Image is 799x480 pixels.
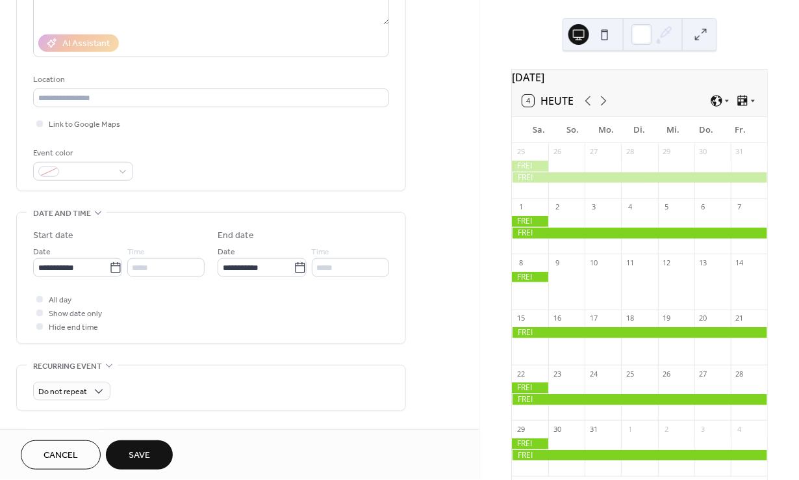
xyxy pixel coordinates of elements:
div: Location [33,73,387,87]
div: 23 [552,369,562,379]
div: 18 [625,313,635,323]
button: Save [106,440,173,470]
div: 3 [589,202,598,212]
div: Sa. [522,117,556,143]
div: 2 [552,202,562,212]
div: Mi. [656,117,690,143]
div: 17 [589,313,598,323]
div: 16 [552,313,562,323]
span: Do not repeat [38,385,87,400]
div: 11 [625,258,635,267]
span: Time [127,246,146,260]
div: 26 [662,369,672,379]
div: 20 [698,313,708,323]
div: 29 [516,424,526,434]
div: 25 [516,147,526,157]
button: 4Heute [518,92,578,110]
div: Start date [33,229,73,243]
div: 29 [662,147,672,157]
div: FREI [512,438,548,449]
div: 5 [662,202,672,212]
div: 2 [662,424,672,434]
div: 6 [698,202,708,212]
span: Time [312,246,330,260]
div: FREI [512,161,548,172]
span: Recurring event [33,360,102,373]
div: 28 [625,147,635,157]
span: Cancel [44,449,78,463]
div: FREI [512,216,548,227]
span: All day [49,294,71,308]
div: 27 [698,369,708,379]
div: 21 [735,313,744,323]
span: Hide end time [49,321,98,335]
span: Save [129,449,150,463]
div: 31 [735,147,744,157]
button: Cancel [21,440,101,470]
div: So. [556,117,590,143]
div: Do. [690,117,724,143]
span: Link to Google Maps [49,118,120,132]
div: 10 [589,258,598,267]
div: 4 [735,424,744,434]
div: [DATE] [512,70,767,85]
div: 7 [735,202,744,212]
div: Di. [623,117,657,143]
div: End date [218,229,254,243]
div: 30 [552,424,562,434]
div: 31 [589,424,598,434]
div: FREI [512,272,548,283]
span: Show date only [49,308,102,321]
span: Event image [33,427,84,440]
div: 1 [625,424,635,434]
div: Event color [33,146,131,160]
div: FREI [512,228,767,239]
span: Date [218,246,235,260]
div: 9 [552,258,562,267]
div: 4 [625,202,635,212]
div: FREI [512,450,767,461]
div: 24 [589,369,598,379]
div: FREI [512,172,767,183]
div: 22 [516,369,526,379]
div: Fr. [723,117,757,143]
div: 13 [698,258,708,267]
div: 15 [516,313,526,323]
div: 19 [662,313,672,323]
div: 8 [516,258,526,267]
div: 30 [698,147,708,157]
div: 1 [516,202,526,212]
span: Date and time [33,207,91,220]
div: FREI [512,327,767,338]
div: FREI [512,382,548,393]
div: Mo. [589,117,623,143]
div: 28 [735,369,744,379]
span: Date [33,246,51,260]
div: 3 [698,424,708,434]
div: 14 [735,258,744,267]
div: FREI [512,394,767,405]
div: 26 [552,147,562,157]
div: 12 [662,258,672,267]
div: 25 [625,369,635,379]
div: 27 [589,147,598,157]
